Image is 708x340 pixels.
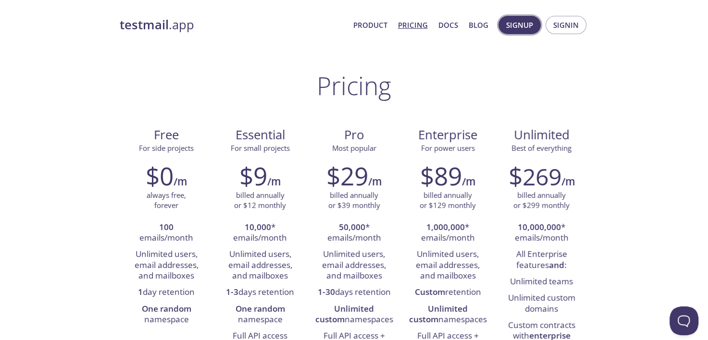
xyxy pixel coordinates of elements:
span: Unlimited [514,126,570,143]
li: Unlimited users, email addresses, and mailboxes [314,246,394,284]
span: Signup [506,19,533,31]
p: billed annually or $12 monthly [234,190,286,211]
strong: Unlimited custom [315,303,374,325]
h6: /m [267,173,281,190]
p: billed annually or $299 monthly [513,190,570,211]
strong: and [549,259,564,270]
p: always free, forever [147,190,186,211]
button: Signin [546,16,586,34]
p: billed annually or $39 monthly [328,190,380,211]
li: Unlimited users, email addresses, and mailboxes [221,246,300,284]
h1: Pricing [317,71,391,100]
strong: 10,000 [245,221,271,232]
a: Product [353,19,387,31]
li: days retention [314,284,394,301]
strong: Unlimited custom [409,303,468,325]
a: Blog [469,19,488,31]
strong: 50,000 [339,221,365,232]
strong: 1-30 [318,286,335,297]
h2: $29 [326,161,368,190]
h2: $ [509,161,561,190]
li: * emails/month [502,219,581,247]
h6: /m [462,173,475,190]
strong: testmail [120,16,169,33]
span: Essential [221,127,299,143]
li: emails/month [127,219,206,247]
li: * emails/month [221,219,300,247]
iframe: Help Scout Beacon - Open [670,306,698,335]
strong: 1,000,000 [426,221,465,232]
li: Unlimited users, email addresses, and mailboxes [408,246,487,284]
span: Most popular [332,143,376,153]
span: Enterprise [409,127,487,143]
li: namespace [221,301,300,328]
h6: /m [174,173,187,190]
span: 269 [522,161,561,192]
span: Pro [315,127,393,143]
li: namespace [127,301,206,328]
button: Signup [498,16,541,34]
li: * emails/month [314,219,394,247]
span: For side projects [139,143,194,153]
li: Unlimited users, email addresses, and mailboxes [127,246,206,284]
li: Unlimited custom domains [502,290,581,317]
p: billed annually or $129 monthly [420,190,476,211]
strong: 1-3 [226,286,238,297]
strong: 1 [138,286,143,297]
span: For small projects [231,143,290,153]
strong: 100 [159,221,174,232]
strong: One random [142,303,191,314]
span: Best of everything [511,143,571,153]
strong: Custom [415,286,445,297]
a: Pricing [398,19,428,31]
li: All Enterprise features : [502,246,581,274]
span: Signin [553,19,579,31]
strong: One random [236,303,285,314]
li: days retention [221,284,300,301]
li: namespaces [408,301,487,328]
h6: /m [561,173,575,190]
li: * emails/month [408,219,487,247]
strong: 10,000,000 [518,221,561,232]
h6: /m [368,173,382,190]
h2: $0 [146,161,174,190]
span: Free [127,127,206,143]
a: Docs [438,19,458,31]
a: testmail.app [120,17,346,33]
li: retention [408,284,487,301]
h2: $9 [239,161,267,190]
li: Unlimited teams [502,274,581,290]
h2: $89 [420,161,462,190]
span: For power users [421,143,475,153]
li: namespaces [314,301,394,328]
li: day retention [127,284,206,301]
